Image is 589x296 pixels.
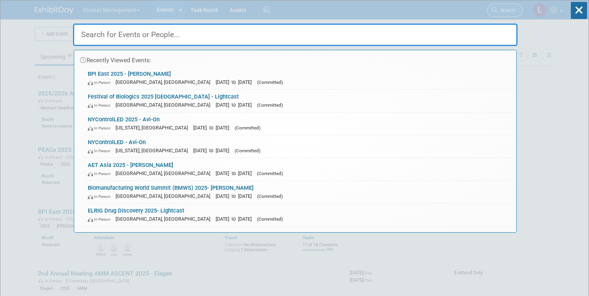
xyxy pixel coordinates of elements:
[116,125,192,131] span: [US_STATE], [GEOGRAPHIC_DATA]
[88,148,114,153] span: In-Person
[88,103,114,108] span: In-Person
[235,125,260,131] span: (Committed)
[216,102,255,108] span: [DATE] to [DATE]
[84,67,512,89] a: BPI East 2025 - [PERSON_NAME] In-Person [GEOGRAPHIC_DATA], [GEOGRAPHIC_DATA] [DATE] to [DATE] (Co...
[235,148,260,153] span: (Committed)
[193,125,233,131] span: [DATE] to [DATE]
[88,126,114,131] span: In-Person
[116,148,192,153] span: [US_STATE], [GEOGRAPHIC_DATA]
[88,171,114,176] span: In-Person
[116,102,214,108] span: [GEOGRAPHIC_DATA], [GEOGRAPHIC_DATA]
[216,193,255,199] span: [DATE] to [DATE]
[193,148,233,153] span: [DATE] to [DATE]
[216,170,255,176] span: [DATE] to [DATE]
[116,193,214,199] span: [GEOGRAPHIC_DATA], [GEOGRAPHIC_DATA]
[84,181,512,203] a: Biomanufacturing World Summit (BMWS) 2025- [PERSON_NAME] In-Person [GEOGRAPHIC_DATA], [GEOGRAPHIC...
[84,158,512,180] a: AET Asia 2025 - [PERSON_NAME] In-Person [GEOGRAPHIC_DATA], [GEOGRAPHIC_DATA] [DATE] to [DATE] (Co...
[78,50,512,67] div: Recently Viewed Events:
[88,194,114,199] span: In-Person
[216,216,255,222] span: [DATE] to [DATE]
[116,216,214,222] span: [GEOGRAPHIC_DATA], [GEOGRAPHIC_DATA]
[116,170,214,176] span: [GEOGRAPHIC_DATA], [GEOGRAPHIC_DATA]
[216,79,255,85] span: [DATE] to [DATE]
[116,79,214,85] span: [GEOGRAPHIC_DATA], [GEOGRAPHIC_DATA]
[88,80,114,85] span: In-Person
[257,194,283,199] span: (Committed)
[73,24,518,46] input: Search for Events or People...
[257,216,283,222] span: (Committed)
[257,171,283,176] span: (Committed)
[257,102,283,108] span: (Committed)
[84,135,512,158] a: NYControlLED - Avi-On In-Person [US_STATE], [GEOGRAPHIC_DATA] [DATE] to [DATE] (Committed)
[84,204,512,226] a: ELRIG Drug Discovery 2025- Lightcast In-Person [GEOGRAPHIC_DATA], [GEOGRAPHIC_DATA] [DATE] to [DA...
[84,90,512,112] a: Festival of Biologics 2025 [GEOGRAPHIC_DATA] - Lightcast In-Person [GEOGRAPHIC_DATA], [GEOGRAPHIC...
[257,80,283,85] span: (Committed)
[88,217,114,222] span: In-Person
[84,112,512,135] a: NYControlLED 2025 - Avi-On In-Person [US_STATE], [GEOGRAPHIC_DATA] [DATE] to [DATE] (Committed)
